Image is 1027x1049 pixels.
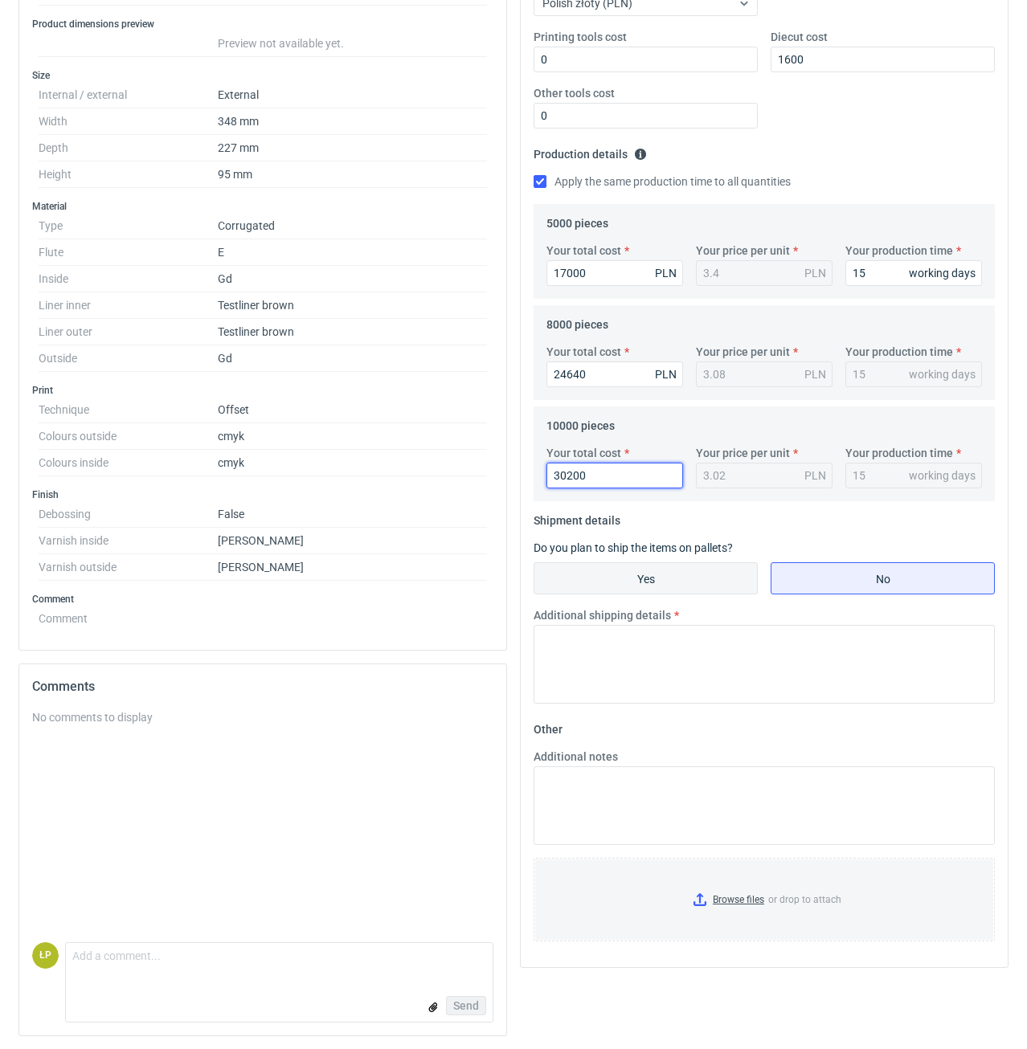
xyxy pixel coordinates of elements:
span: Send [453,1000,479,1011]
legend: 10000 pieces [546,413,615,432]
dt: Internal / external [39,82,218,108]
div: working days [909,265,976,281]
dd: Gd [218,266,487,292]
div: PLN [655,366,677,382]
button: Send [446,996,486,1015]
h3: Product dimensions preview [32,18,493,31]
label: Additional notes [534,749,618,765]
h3: Material [32,200,493,213]
dd: cmyk [218,450,487,476]
dd: 227 mm [218,135,487,161]
div: PLN [804,467,826,484]
h2: Comments [32,677,493,696]
dd: False [218,501,487,528]
dt: Comment [39,606,218,625]
dt: Height [39,161,218,188]
label: Do you plan to ship the items on pallets? [534,541,733,554]
input: 0 [845,260,982,286]
label: Apply the same production time to all quantities [534,173,791,190]
h3: Finish [32,488,493,501]
dt: Technique [39,397,218,423]
label: Diecut cost [771,29,828,45]
dt: Liner inner [39,292,218,319]
figcaption: ŁP [32,942,59,969]
div: PLN [655,265,677,281]
dt: Varnish inside [39,528,218,554]
label: Your total cost [546,243,621,259]
label: Your production time [845,445,953,461]
label: No [771,562,995,594]
label: Your price per unit [696,344,790,360]
label: Additional shipping details [534,607,671,623]
dt: Colours inside [39,450,218,476]
dd: [PERSON_NAME] [218,528,487,554]
dt: Width [39,108,218,135]
dt: Inside [39,266,218,292]
input: 0 [771,47,995,72]
legend: Shipment details [534,508,620,527]
dt: Flute [39,239,218,266]
label: Your total cost [546,445,621,461]
label: or drop to attach [534,859,994,941]
dd: 95 mm [218,161,487,188]
dt: Debossing [39,501,218,528]
legend: 5000 pieces [546,210,608,230]
dd: Gd [218,345,487,372]
label: Your price per unit [696,445,790,461]
dd: Testliner brown [218,292,487,319]
legend: Other [534,716,563,736]
dd: Offset [218,397,487,423]
label: Yes [534,562,758,594]
legend: 8000 pieces [546,312,608,331]
dd: Corrugated [218,213,487,239]
dd: cmyk [218,423,487,450]
div: No comments to display [32,709,493,725]
input: 0 [534,103,758,129]
dd: Testliner brown [218,319,487,345]
dt: Colours outside [39,423,218,450]
div: working days [909,366,976,382]
h3: Size [32,69,493,82]
label: Your production time [845,243,953,259]
label: Other tools cost [534,85,615,101]
dd: [PERSON_NAME] [218,554,487,581]
input: 0 [546,260,683,286]
label: Printing tools cost [534,29,627,45]
dt: Varnish outside [39,554,218,581]
dd: External [218,82,487,108]
h3: Comment [32,593,493,606]
div: PLN [804,366,826,382]
dd: 348 mm [218,108,487,135]
label: Your total cost [546,344,621,360]
div: working days [909,467,976,484]
dt: Liner outer [39,319,218,345]
span: Preview not available yet. [218,37,344,50]
dt: Outside [39,345,218,372]
h3: Print [32,384,493,397]
div: PLN [804,265,826,281]
dt: Depth [39,135,218,161]
dt: Type [39,213,218,239]
dd: E [218,239,487,266]
label: Your price per unit [696,243,790,259]
legend: Production details [534,141,647,161]
input: 0 [534,47,758,72]
div: Łukasz Postawa [32,942,59,969]
label: Your production time [845,344,953,360]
